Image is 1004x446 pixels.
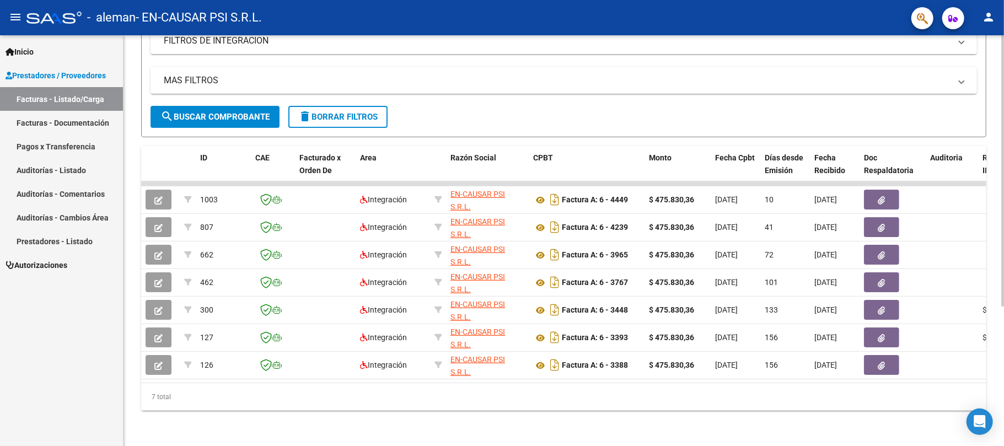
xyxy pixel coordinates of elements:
[360,223,407,232] span: Integración
[200,305,213,314] span: 300
[360,305,407,314] span: Integración
[288,106,388,128] button: Borrar Filtros
[715,278,738,287] span: [DATE]
[760,146,810,195] datatable-header-cell: Días desde Emisión
[860,146,926,195] datatable-header-cell: Doc Respaldatoria
[765,250,774,259] span: 72
[151,106,280,128] button: Buscar Comprobante
[562,196,628,205] strong: Factura A: 6 - 4449
[810,146,860,195] datatable-header-cell: Fecha Recibido
[6,69,106,82] span: Prestadores / Proveedores
[450,272,505,294] span: EN-CAUSAR PSI S.R.L.
[450,153,496,162] span: Razón Social
[547,329,562,346] i: Descargar documento
[711,146,760,195] datatable-header-cell: Fecha Cpbt
[765,153,803,175] span: Días desde Emisión
[450,216,524,239] div: 30714152234
[562,223,628,232] strong: Factura A: 6 - 4239
[814,305,837,314] span: [DATE]
[450,355,505,377] span: EN-CAUSAR PSI S.R.L.
[649,278,694,287] strong: $ 475.830,36
[9,10,22,24] mat-icon: menu
[529,146,645,195] datatable-header-cell: CPBT
[715,361,738,369] span: [DATE]
[450,243,524,266] div: 30714152234
[547,246,562,264] i: Descargar documento
[151,28,977,54] mat-expansion-panel-header: FILTROS DE INTEGRACION
[547,273,562,291] i: Descargar documento
[164,35,951,47] mat-panel-title: FILTROS DE INTEGRACION
[450,271,524,294] div: 30714152234
[164,74,951,87] mat-panel-title: MAS FILTROS
[814,195,837,204] span: [DATE]
[715,305,738,314] span: [DATE]
[547,356,562,374] i: Descargar documento
[200,278,213,287] span: 462
[649,223,694,232] strong: $ 475.830,36
[645,146,711,195] datatable-header-cell: Monto
[151,67,977,94] mat-expansion-panel-header: MAS FILTROS
[200,250,213,259] span: 662
[547,301,562,319] i: Descargar documento
[295,146,356,195] datatable-header-cell: Facturado x Orden De
[715,195,738,204] span: [DATE]
[200,223,213,232] span: 807
[715,333,738,342] span: [DATE]
[450,245,505,266] span: EN-CAUSAR PSI S.R.L.
[649,361,694,369] strong: $ 475.830,36
[930,153,963,162] span: Auditoria
[6,46,34,58] span: Inicio
[450,300,505,321] span: EN-CAUSAR PSI S.R.L.
[360,278,407,287] span: Integración
[160,112,270,122] span: Buscar Comprobante
[160,110,174,123] mat-icon: search
[765,223,774,232] span: 41
[967,409,993,435] div: Open Intercom Messenger
[715,223,738,232] span: [DATE]
[360,195,407,204] span: Integración
[765,333,778,342] span: 156
[141,383,986,411] div: 7 total
[200,195,218,204] span: 1003
[446,146,529,195] datatable-header-cell: Razón Social
[533,153,553,162] span: CPBT
[982,10,995,24] mat-icon: person
[450,353,524,377] div: 30714152234
[562,278,628,287] strong: Factura A: 6 - 3767
[200,361,213,369] span: 126
[814,333,837,342] span: [DATE]
[649,305,694,314] strong: $ 475.830,36
[649,195,694,204] strong: $ 475.830,36
[547,191,562,208] i: Descargar documento
[814,250,837,259] span: [DATE]
[649,250,694,259] strong: $ 475.830,36
[360,153,377,162] span: Area
[450,327,505,349] span: EN-CAUSAR PSI S.R.L.
[765,195,774,204] span: 10
[926,146,978,195] datatable-header-cell: Auditoria
[864,153,914,175] span: Doc Respaldatoria
[251,146,295,195] datatable-header-cell: CAE
[562,334,628,342] strong: Factura A: 6 - 3393
[196,146,251,195] datatable-header-cell: ID
[299,153,341,175] span: Facturado x Orden De
[360,333,407,342] span: Integración
[360,250,407,259] span: Integración
[765,278,778,287] span: 101
[649,333,694,342] strong: $ 475.830,36
[200,333,213,342] span: 127
[562,361,628,370] strong: Factura A: 6 - 3388
[356,146,430,195] datatable-header-cell: Area
[298,112,378,122] span: Borrar Filtros
[87,6,136,30] span: - aleman
[715,250,738,259] span: [DATE]
[136,6,262,30] span: - EN-CAUSAR PSI S.R.L.
[360,361,407,369] span: Integración
[715,153,755,162] span: Fecha Cpbt
[562,251,628,260] strong: Factura A: 6 - 3965
[450,190,505,211] span: EN-CAUSAR PSI S.R.L.
[765,305,778,314] span: 133
[562,306,628,315] strong: Factura A: 6 - 3448
[450,188,524,211] div: 30714152234
[255,153,270,162] span: CAE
